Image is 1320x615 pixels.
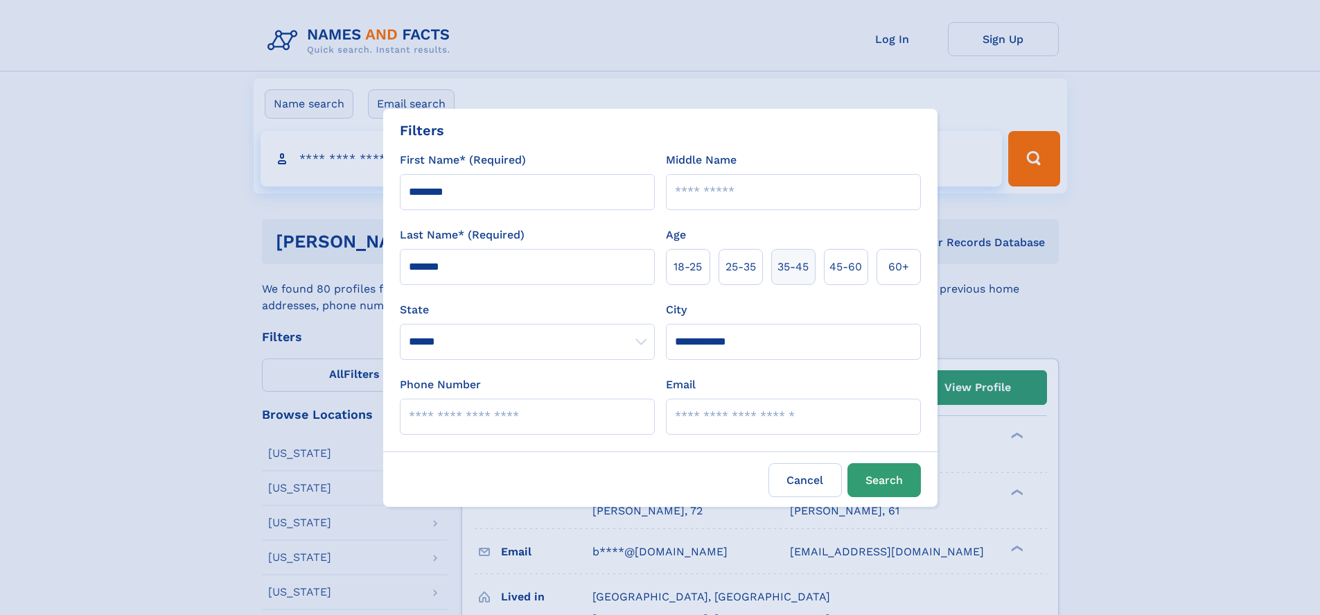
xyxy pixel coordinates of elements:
span: 45‑60 [829,259,862,275]
label: Phone Number [400,376,481,393]
label: Age [666,227,686,243]
label: Cancel [768,463,842,497]
button: Search [847,463,921,497]
span: 60+ [888,259,909,275]
span: 25‑35 [725,259,756,275]
label: City [666,302,687,318]
span: 35‑45 [777,259,809,275]
label: Last Name* (Required) [400,227,525,243]
span: 18‑25 [674,259,702,275]
div: Filters [400,120,444,141]
label: Email [666,376,696,393]
label: Middle Name [666,152,737,168]
label: First Name* (Required) [400,152,526,168]
label: State [400,302,655,318]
